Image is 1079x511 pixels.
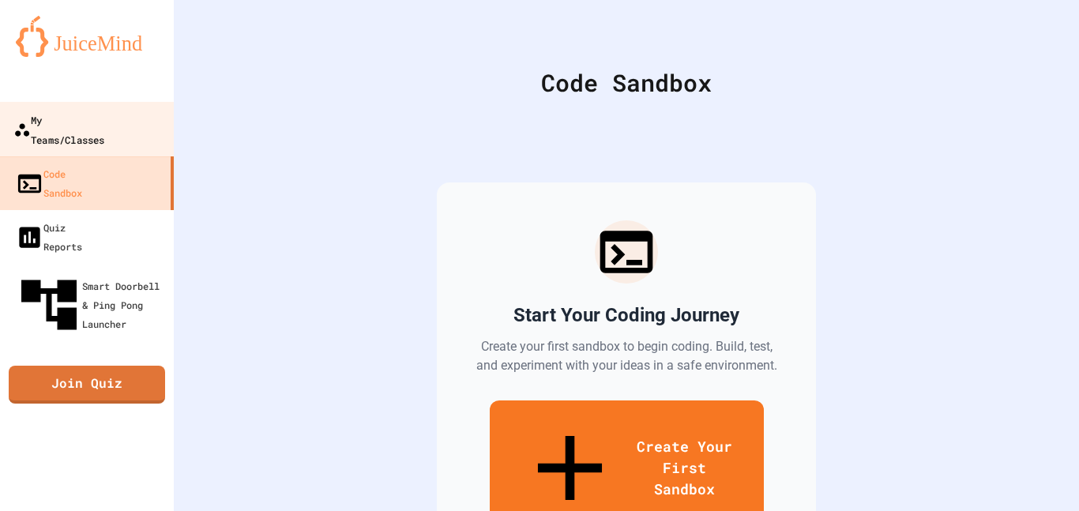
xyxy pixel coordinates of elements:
h2: Start Your Coding Journey [513,302,739,328]
div: Smart Doorbell & Ping Pong Launcher [16,272,167,338]
div: Code Sandbox [213,65,1040,100]
div: Code Sandbox [16,164,82,202]
div: My Teams/Classes [13,110,104,148]
a: Join Quiz [9,366,165,404]
p: Create your first sandbox to begin coding. Build, test, and experiment with your ideas in a safe ... [475,337,778,375]
img: logo-orange.svg [16,16,158,57]
div: Quiz Reports [16,218,82,256]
